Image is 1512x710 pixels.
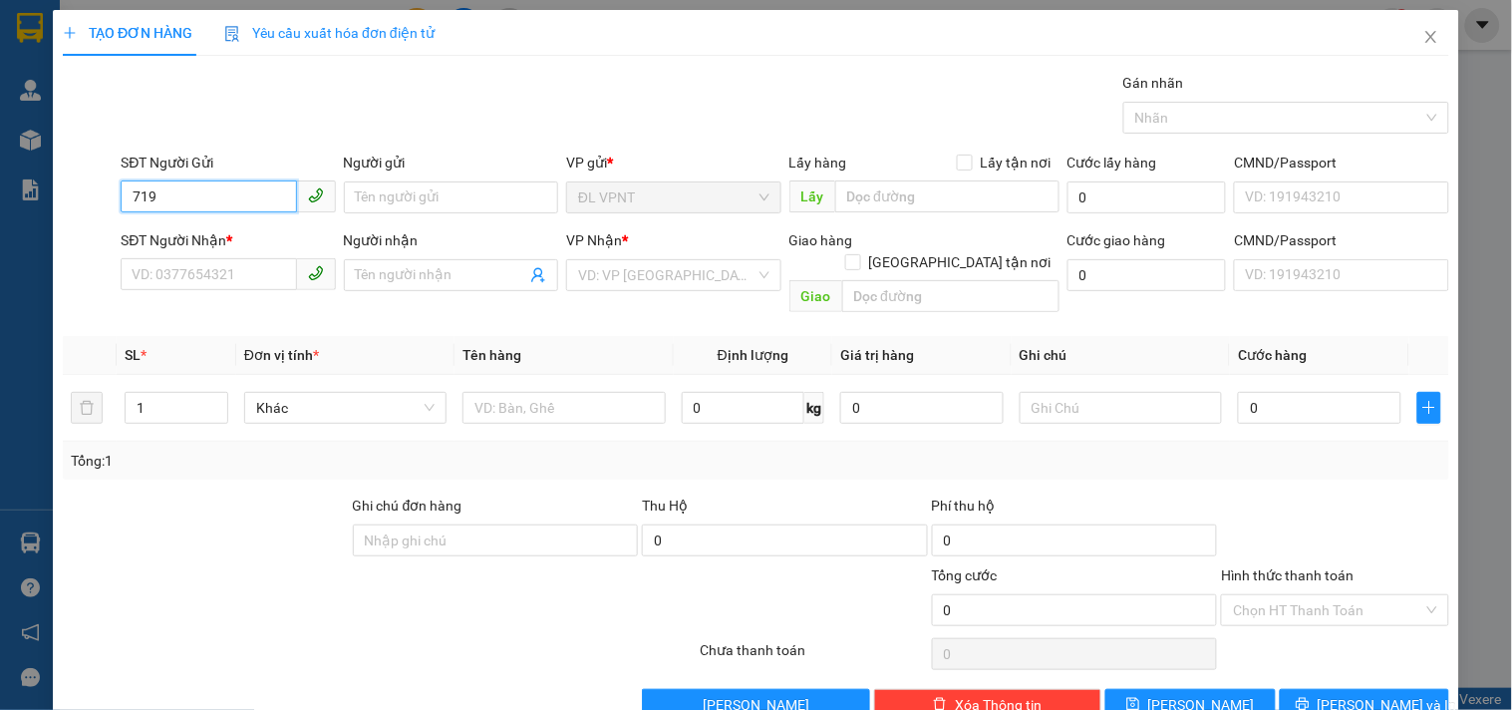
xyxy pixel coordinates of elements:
span: Tên hàng [462,347,521,363]
span: Yêu cầu xuất hóa đơn điện tử [224,25,435,41]
span: Giá trị hàng [840,347,914,363]
b: [DOMAIN_NAME] [167,76,274,92]
span: Khác [256,393,435,423]
span: Lấy [789,180,835,212]
span: plus [1418,400,1440,416]
label: Ghi chú đơn hàng [353,498,462,514]
input: Cước lấy hàng [1067,181,1227,213]
div: Người gửi [344,152,558,174]
input: Dọc đường [835,180,1059,212]
div: Tổng: 1 [71,450,585,472]
span: Thu Hộ [642,498,688,514]
input: Ghi chú đơn hàng [353,525,639,556]
span: TẠO ĐƠN HÀNG [63,25,192,41]
span: close [1423,29,1439,45]
input: Cước giao hàng [1067,259,1227,291]
label: Hình thức thanh toán [1221,567,1354,583]
span: Lấy tận nơi [973,152,1059,174]
label: Gán nhãn [1123,75,1184,91]
div: SĐT Người Nhận [121,229,335,251]
span: plus [63,26,77,40]
span: ĐL VPNT [578,182,768,212]
span: user-add [530,267,546,283]
span: VP Nhận [566,232,622,248]
span: phone [308,265,324,281]
span: Cước hàng [1238,347,1307,363]
div: Người nhận [344,229,558,251]
button: Close [1403,10,1459,66]
div: Chưa thanh toán [698,639,929,674]
b: Gửi khách hàng [123,29,197,123]
label: Cước lấy hàng [1067,155,1157,171]
img: icon [224,26,240,42]
div: VP gửi [566,152,780,174]
span: phone [308,187,324,203]
span: [GEOGRAPHIC_DATA] tận nơi [861,251,1059,273]
span: Đơn vị tính [244,347,319,363]
span: Giao [789,280,842,312]
li: (c) 2017 [167,95,274,120]
button: plus [1417,392,1441,424]
span: SL [125,347,141,363]
img: logo.jpg [216,25,264,73]
span: Lấy hàng [789,155,847,171]
span: Giao hàng [789,232,853,248]
input: 0 [840,392,1004,424]
input: Dọc đường [842,280,1059,312]
img: logo.jpg [25,25,125,125]
input: VD: Bàn, Ghế [462,392,665,424]
div: CMND/Passport [1234,152,1448,174]
button: delete [71,392,103,424]
label: Cước giao hàng [1067,232,1166,248]
th: Ghi chú [1012,336,1230,375]
div: SĐT Người Gửi [121,152,335,174]
b: Phúc An Express [25,129,104,257]
span: Định lượng [718,347,788,363]
div: CMND/Passport [1234,229,1448,251]
span: Tổng cước [932,567,998,583]
div: Phí thu hộ [932,495,1218,525]
span: kg [804,392,824,424]
input: Ghi Chú [1020,392,1222,424]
